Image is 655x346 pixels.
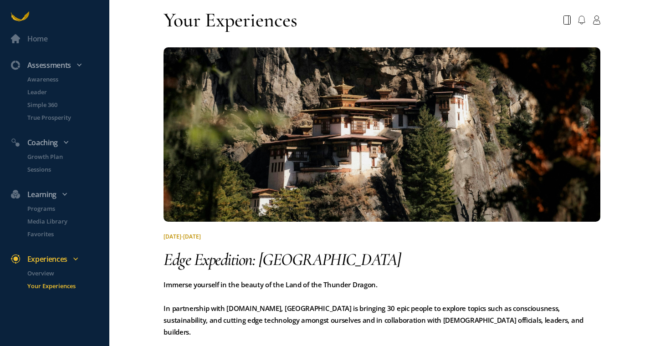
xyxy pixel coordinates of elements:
[27,100,107,109] p: Simple 360
[16,229,109,239] a: Favorites
[5,253,113,265] div: Experiences
[164,47,600,222] img: quest-1755039583123.jpeg
[27,33,48,45] div: Home
[16,87,109,97] a: Leader
[16,269,109,278] a: Overview
[16,75,109,84] a: Awareness
[27,87,107,97] p: Leader
[164,233,201,240] span: [DATE]-[DATE]
[27,204,107,213] p: Programs
[16,165,109,174] a: Sessions
[16,113,109,122] a: True Prosperity
[16,100,109,109] a: Simple 360
[164,7,297,33] div: Your Experiences
[164,249,400,270] span: Edge Expedition: [GEOGRAPHIC_DATA]
[16,217,109,226] a: Media Library
[27,217,107,226] p: Media Library
[27,269,107,278] p: Overview
[5,137,113,148] div: Coaching
[27,75,107,84] p: Awareness
[27,152,107,161] p: Growth Plan
[5,59,113,71] div: Assessments
[27,165,107,174] p: Sessions
[16,204,109,213] a: Programs
[27,281,107,290] p: Your Experiences
[16,281,109,290] a: Your Experiences
[27,229,107,239] p: Favorites
[5,188,113,200] div: Learning
[16,152,109,161] a: Growth Plan
[27,113,107,122] p: True Prosperity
